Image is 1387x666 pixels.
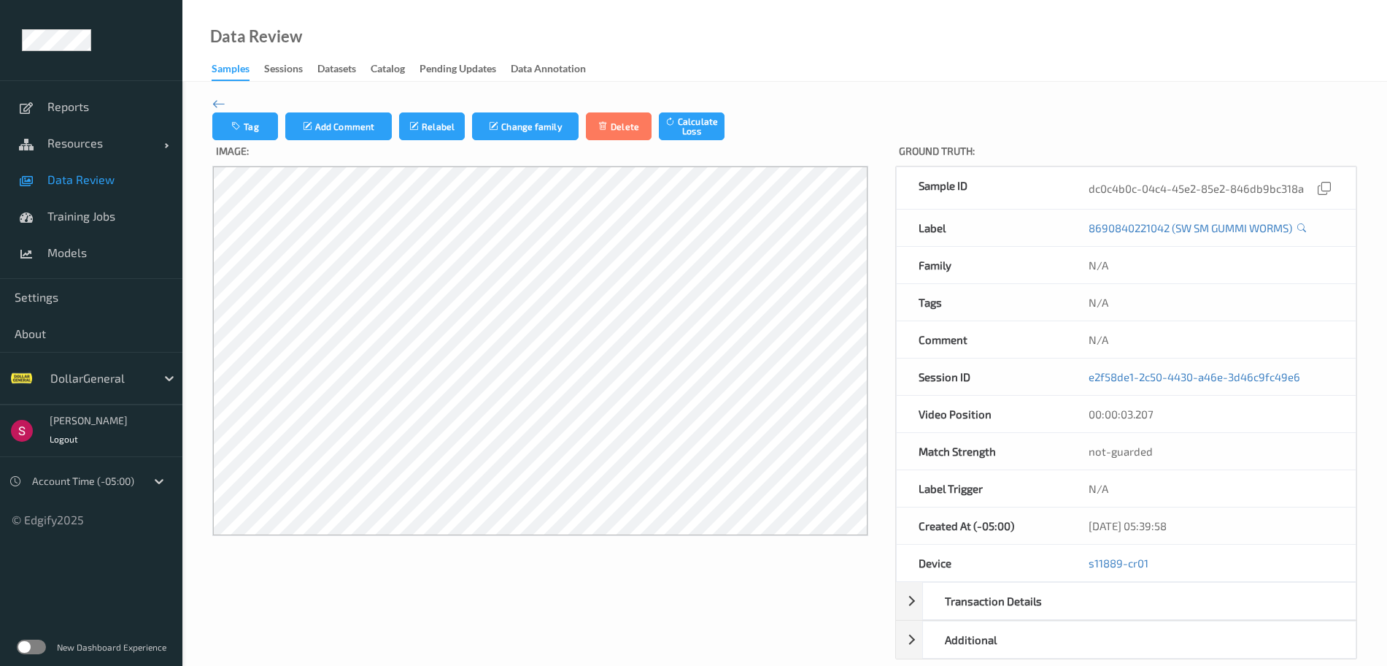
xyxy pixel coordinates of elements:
[897,433,1067,470] div: Match Strength
[896,582,1356,620] div: Transaction Details
[212,61,250,81] div: Samples
[212,112,278,140] button: Tag
[897,470,1067,507] div: Label Trigger
[472,112,579,140] button: Change family
[1067,508,1356,544] div: [DATE] 05:39:58
[1067,247,1356,283] div: N/A
[264,61,303,80] div: Sessions
[897,396,1067,432] div: Video Position
[586,112,652,140] button: Delete
[317,61,356,80] div: Datasets
[420,59,511,80] a: Pending Updates
[212,140,885,166] label: Image:
[511,61,586,80] div: Data Annotation
[897,321,1067,358] div: Comment
[897,545,1067,581] div: Device
[896,621,1356,659] div: Additional
[897,359,1067,395] div: Session ID
[659,112,725,140] button: Calculate Loss
[923,621,1083,658] div: Additional
[1067,433,1356,470] div: not-guarded
[1067,470,1356,507] div: N/A
[897,284,1067,321] div: Tags
[212,59,264,81] a: Samples
[897,508,1067,544] div: Created At (-05:00)
[1067,321,1356,358] div: N/A
[1089,370,1300,384] a: e2f58de1-2c50-4430-a46e-3d46c9fc49e6
[420,61,496,80] div: Pending Updates
[895,140,1357,166] label: Ground Truth :
[210,29,302,44] div: Data Review
[371,59,420,80] a: Catalog
[1089,178,1334,198] div: dc0c4b0c-04c4-45e2-85e2-846db9bc318a
[897,167,1067,209] div: Sample ID
[399,112,465,140] button: Relabel
[1089,221,1292,235] a: 8690840221042 (SW SM GUMMI WORMS)
[1067,284,1356,321] div: N/A
[511,59,600,80] a: Data Annotation
[1089,556,1148,570] a: s11889-cr01
[1089,407,1334,421] div: 00:00:03.207
[264,59,317,80] a: Sessions
[285,112,392,140] button: Add Comment
[371,61,405,80] div: Catalog
[923,583,1083,619] div: Transaction Details
[897,247,1067,283] div: Family
[317,59,371,80] a: Datasets
[897,210,1067,246] div: Label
